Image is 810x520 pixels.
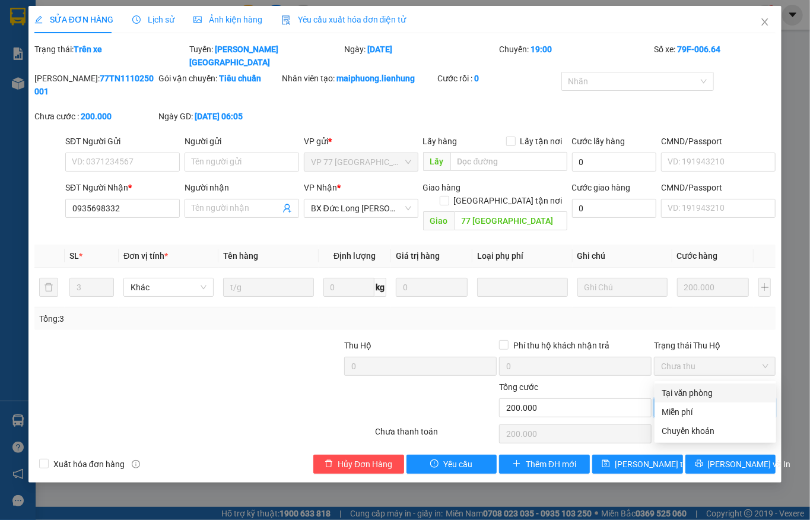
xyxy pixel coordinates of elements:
[338,458,392,471] span: Hủy Đơn Hàng
[39,312,314,325] div: Tổng: 3
[443,458,472,471] span: Yêu cầu
[69,251,79,261] span: SL
[662,424,769,437] div: Chuyển khoản
[343,43,498,69] div: Ngày:
[509,339,614,352] span: Phí thu hộ khách nhận trả
[661,181,776,194] div: CMND/Passport
[333,251,376,261] span: Định lượng
[708,458,791,471] span: [PERSON_NAME] và In
[430,459,439,469] span: exclamation-circle
[132,15,174,24] span: Lịch sử
[34,15,113,24] span: SỬA ĐƠN HÀNG
[185,181,299,194] div: Người nhận
[188,43,343,69] div: Tuyến:
[374,425,498,446] div: Chưa thanh toán
[123,251,168,261] span: Đơn vị tính
[602,459,610,469] span: save
[281,15,291,25] img: icon
[311,153,411,171] span: VP 77 Thái Nguyên
[219,74,261,83] b: Tiêu chuẩn
[423,137,458,146] span: Lấy hàng
[223,251,258,261] span: Tên hàng
[677,45,720,54] b: 79F-006.64
[33,43,188,69] div: Trạng thái:
[39,278,58,297] button: delete
[49,458,129,471] span: Xuất hóa đơn hàng
[193,15,262,24] span: Ảnh kiện hàng
[661,357,768,375] span: Chưa thu
[304,183,337,192] span: VP Nhận
[406,455,497,474] button: exclamation-circleYêu cầu
[455,211,567,230] input: Dọc đường
[304,135,418,148] div: VP gửi
[615,458,710,471] span: [PERSON_NAME] thay đổi
[158,72,280,85] div: Gói vận chuyển:
[677,278,749,297] input: 0
[677,251,718,261] span: Cước hàng
[34,72,156,98] div: [PERSON_NAME]:
[423,211,455,230] span: Giao
[573,245,672,268] th: Ghi chú
[758,278,771,297] button: plus
[437,72,559,85] div: Cước rồi :
[577,278,668,297] input: Ghi Chú
[423,183,461,192] span: Giao hàng
[281,15,406,24] span: Yêu cầu xuất hóa đơn điện tử
[131,278,207,296] span: Khác
[662,386,769,399] div: Tại văn phòng
[185,135,299,148] div: Người gửi
[526,458,576,471] span: Thêm ĐH mới
[423,152,450,171] span: Lấy
[65,135,180,148] div: SĐT Người Gửi
[132,15,141,24] span: clock-circle
[34,15,43,24] span: edit
[132,460,140,468] span: info-circle
[662,405,769,418] div: Miễn phí
[450,152,567,171] input: Dọc đường
[499,455,590,474] button: plusThêm ĐH mới
[65,181,180,194] div: SĐT Người Nhận
[311,199,411,217] span: BX Đức Long Gia Lai
[313,455,404,474] button: deleteHủy Đơn Hàng
[74,45,102,54] b: Trên xe
[685,455,776,474] button: printer[PERSON_NAME] và In
[654,339,776,352] div: Trạng thái Thu Hộ
[34,110,156,123] div: Chưa cước :
[81,112,112,121] b: 200.000
[748,6,782,39] button: Close
[223,278,313,297] input: VD: Bàn, Ghế
[653,43,777,69] div: Số xe:
[474,74,479,83] b: 0
[531,45,552,54] b: 19:00
[282,72,435,85] div: Nhân viên tạo:
[193,15,202,24] span: picture
[572,183,631,192] label: Cước giao hàng
[374,278,386,297] span: kg
[499,382,538,392] span: Tổng cước
[367,45,392,54] b: [DATE]
[661,135,776,148] div: CMND/Passport
[337,74,415,83] b: maiphuong.lienhung
[189,45,278,67] b: [PERSON_NAME][GEOGRAPHIC_DATA]
[513,459,521,469] span: plus
[572,137,625,146] label: Cước lấy hàng
[592,455,683,474] button: save[PERSON_NAME] thay đổi
[760,17,770,27] span: close
[195,112,243,121] b: [DATE] 06:05
[158,110,280,123] div: Ngày GD:
[472,245,572,268] th: Loại phụ phí
[282,204,292,213] span: user-add
[344,341,371,350] span: Thu Hộ
[498,43,653,69] div: Chuyến:
[396,251,440,261] span: Giá trị hàng
[516,135,567,148] span: Lấy tận nơi
[396,278,468,297] input: 0
[572,199,657,218] input: Cước giao hàng
[572,153,657,172] input: Cước lấy hàng
[325,459,333,469] span: delete
[695,459,703,469] span: printer
[449,194,567,207] span: [GEOGRAPHIC_DATA] tận nơi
